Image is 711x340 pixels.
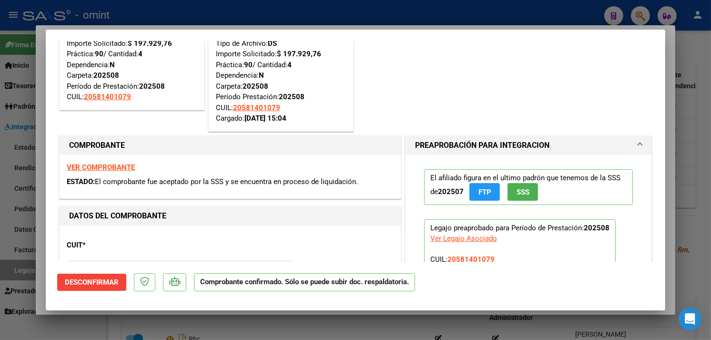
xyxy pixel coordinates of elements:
[279,93,305,101] strong: 202508
[67,177,95,186] span: ESTADO:
[438,187,464,196] strong: 202507
[57,274,126,291] button: Desconfirmar
[430,255,599,316] span: CUIL: Nombre y Apellido: Período Desde: Período Hasta: Admite Dependencia:
[93,71,119,80] strong: 202508
[469,183,500,201] button: FTP
[244,114,286,123] strong: [DATE] 15:04
[243,82,268,91] strong: 202508
[216,27,346,124] div: Tipo de Archivo: Importe Solicitado: Práctica: / Cantidad: Dependencia: Carpeta: Período Prestaci...
[139,82,165,91] strong: 202508
[406,136,651,155] mat-expansion-panel-header: PREAPROBACIÓN PARA INTEGRACION
[233,103,280,112] span: 20581401079
[194,273,415,292] p: Comprobante confirmado. Sólo se puede subir doc. respaldatoria.
[65,278,119,287] span: Desconfirmar
[138,50,142,58] strong: 4
[69,141,125,150] strong: COMPROBANTE
[287,61,292,69] strong: 4
[424,219,616,321] p: Legajo preaprobado para Período de Prestación:
[415,140,549,151] h1: PREAPROBACIÓN PARA INTEGRACION
[430,233,497,244] div: Ver Legajo Asociado
[447,255,495,264] span: 20581401079
[244,61,253,69] strong: 90
[424,169,633,205] p: El afiliado figura en el ultimo padrón que tenemos de la SSS de
[95,177,358,186] span: El comprobante fue aceptado por la SSS y se encuentra en proceso de liquidación.
[679,308,701,330] div: Open Intercom Messenger
[508,183,538,201] button: SSS
[128,39,172,48] strong: $ 197.929,76
[84,93,131,101] span: 20581401079
[268,39,277,48] strong: DS
[69,211,166,220] strong: DATOS DEL COMPROBANTE
[67,27,197,103] div: Tipo de Archivo: Importe Solicitado: Práctica: / Cantidad: Dependencia: Carpeta: Período de Prest...
[277,50,321,58] strong: $ 197.929,76
[259,71,264,80] strong: N
[95,50,103,58] strong: 90
[584,224,609,232] strong: 202508
[67,240,165,251] p: CUIT
[110,61,115,69] strong: N
[478,188,491,196] span: FTP
[67,163,135,172] a: VER COMPROBANTE
[517,188,529,196] span: SSS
